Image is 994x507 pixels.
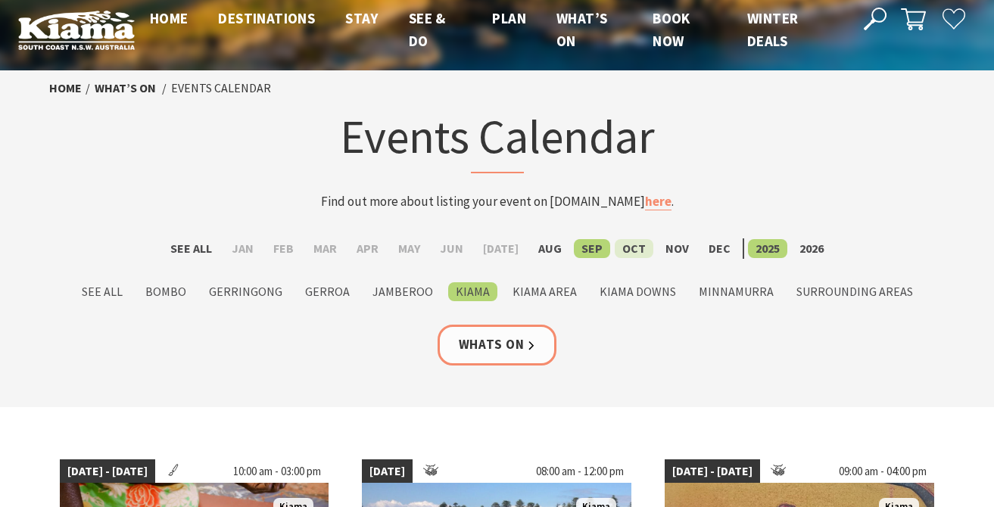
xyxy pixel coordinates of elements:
[201,282,290,301] label: Gerringong
[60,459,155,484] span: [DATE] - [DATE]
[691,282,781,301] label: Minnamurra
[49,80,82,96] a: Home
[789,282,921,301] label: Surrounding Areas
[226,459,329,484] span: 10:00 am - 03:00 pm
[362,459,413,484] span: [DATE]
[266,239,301,258] label: Feb
[171,79,271,98] li: Events Calendar
[365,282,441,301] label: Jamberoo
[792,239,831,258] label: 2026
[150,9,189,27] span: Home
[432,239,471,258] label: Jun
[475,239,526,258] label: [DATE]
[492,9,526,27] span: Plan
[592,282,684,301] label: Kiama Downs
[391,239,428,258] label: May
[831,459,934,484] span: 09:00 am - 04:00 pm
[345,9,379,27] span: Stay
[201,191,794,212] p: Find out more about listing your event on [DOMAIN_NAME] .
[224,239,261,258] label: Jan
[528,459,631,484] span: 08:00 am - 12:00 pm
[74,282,130,301] label: See All
[615,239,653,258] label: Oct
[748,239,787,258] label: 2025
[201,106,794,173] h1: Events Calendar
[306,239,344,258] label: Mar
[574,239,610,258] label: Sep
[701,239,738,258] label: Dec
[665,459,760,484] span: [DATE] - [DATE]
[163,239,220,258] label: See All
[653,9,690,50] span: Book now
[18,10,135,50] img: Kiama Logo
[95,80,156,96] a: What’s On
[218,9,315,27] span: Destinations
[349,239,386,258] label: Apr
[448,282,497,301] label: Kiama
[409,9,446,50] span: See & Do
[645,193,671,210] a: here
[531,239,569,258] label: Aug
[298,282,357,301] label: Gerroa
[135,7,847,53] nav: Main Menu
[438,325,557,365] a: Whats On
[556,9,607,50] span: What’s On
[658,239,696,258] label: Nov
[747,9,798,50] span: Winter Deals
[505,282,584,301] label: Kiama Area
[138,282,194,301] label: Bombo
